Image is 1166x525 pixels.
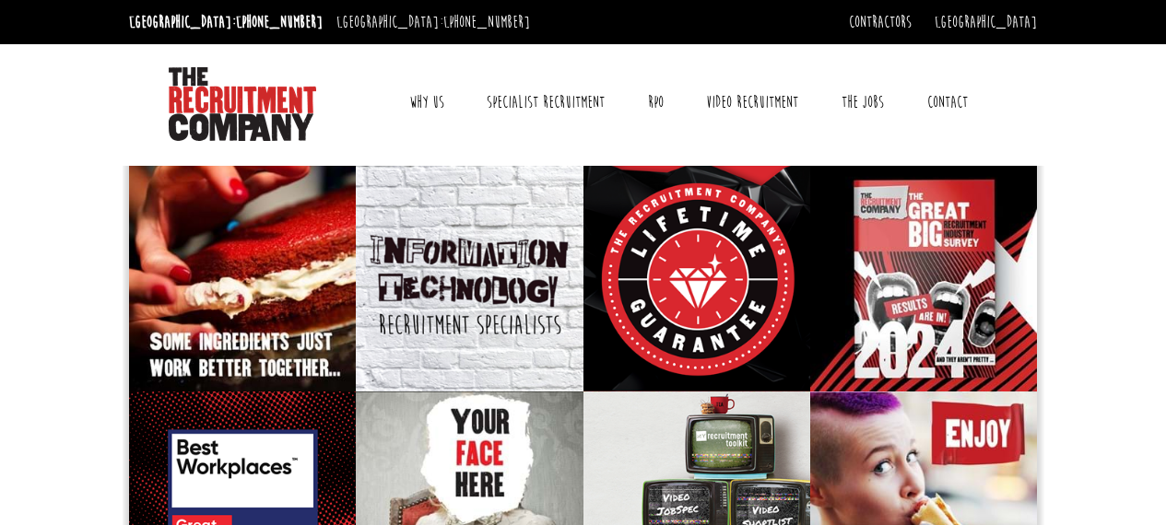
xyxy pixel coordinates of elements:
[395,79,458,125] a: Why Us
[236,12,323,32] a: [PHONE_NUMBER]
[124,7,327,37] li: [GEOGRAPHIC_DATA]:
[473,79,618,125] a: Specialist Recruitment
[913,79,982,125] a: Contact
[169,67,316,141] img: The Recruitment Company
[634,79,677,125] a: RPO
[692,79,812,125] a: Video Recruitment
[849,12,912,32] a: Contractors
[443,12,530,32] a: [PHONE_NUMBER]
[332,7,535,37] li: [GEOGRAPHIC_DATA]:
[828,79,898,125] a: The Jobs
[935,12,1037,32] a: [GEOGRAPHIC_DATA]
